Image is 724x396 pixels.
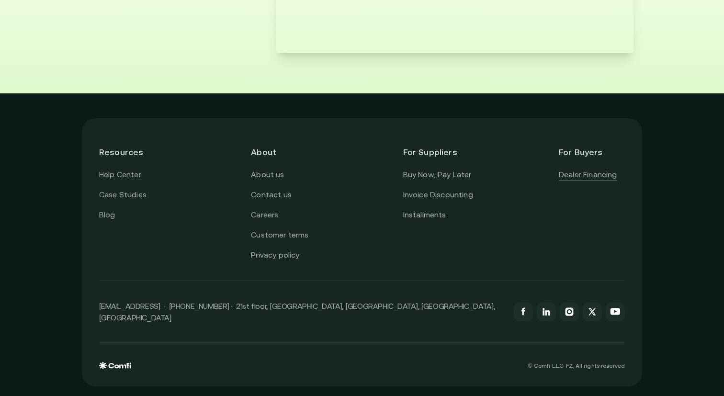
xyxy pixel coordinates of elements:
[559,136,625,169] header: For Buyers
[251,169,284,181] a: About us
[99,189,147,201] a: Case Studies
[403,136,473,169] header: For Suppliers
[99,136,165,169] header: Resources
[528,362,625,369] p: © Comfi L.L.C-FZ, All rights reserved
[99,362,131,370] img: comfi logo
[251,229,308,241] a: Customer terms
[251,209,278,221] a: Careers
[251,136,317,169] header: About
[99,300,504,323] p: [EMAIL_ADDRESS] · [PHONE_NUMBER] · 21st floor, [GEOGRAPHIC_DATA], [GEOGRAPHIC_DATA], [GEOGRAPHIC_...
[251,249,299,261] a: Privacy policy
[403,169,472,181] a: Buy Now, Pay Later
[251,189,292,201] a: Contact us
[99,169,141,181] a: Help Center
[403,189,473,201] a: Invoice Discounting
[403,209,446,221] a: Installments
[559,169,617,181] a: Dealer Financing
[99,209,115,221] a: Blog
